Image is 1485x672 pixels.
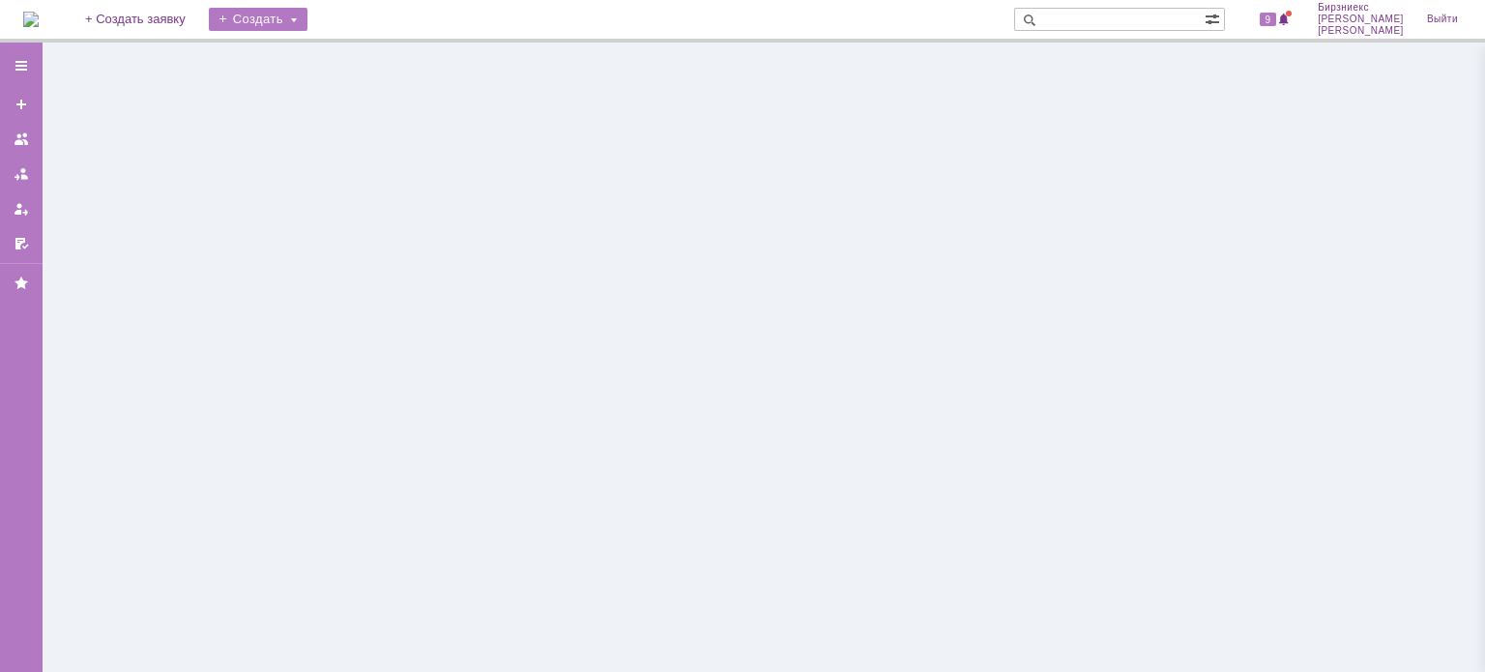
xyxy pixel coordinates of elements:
a: Заявки на командах [6,124,37,155]
span: Бирзниекс [1318,2,1404,14]
span: 9 [1260,13,1277,26]
a: Заявки в моей ответственности [6,159,37,190]
span: [PERSON_NAME] [1318,25,1404,37]
a: Мои согласования [6,228,37,259]
img: logo [23,12,39,27]
a: Перейти на домашнюю страницу [23,12,39,27]
a: Мои заявки [6,193,37,224]
a: Создать заявку [6,89,37,120]
div: Создать [209,8,307,31]
span: Расширенный поиск [1205,9,1224,27]
span: [PERSON_NAME] [1318,14,1404,25]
